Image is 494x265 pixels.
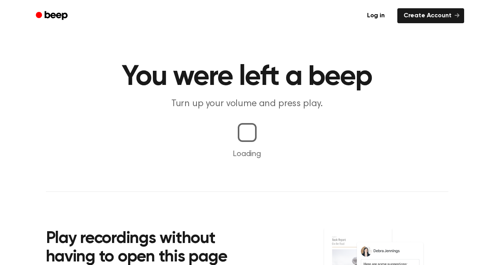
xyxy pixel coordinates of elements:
a: Beep [30,8,75,24]
h1: You were left a beep [46,63,448,91]
a: Log in [359,7,393,25]
a: Create Account [397,8,464,23]
p: Turn up your volume and press play. [96,98,398,110]
p: Loading [9,148,485,160]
